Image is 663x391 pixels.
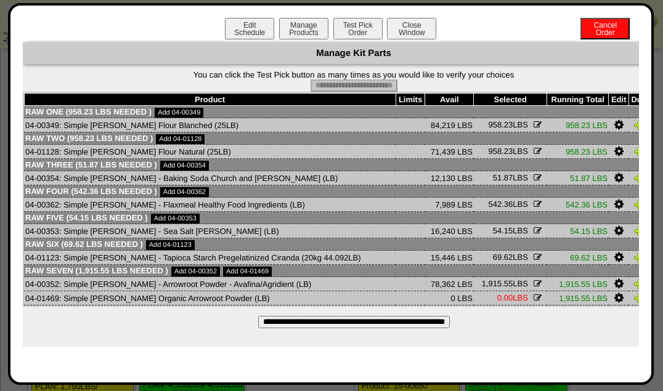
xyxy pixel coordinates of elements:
[425,145,474,159] td: 71,439 LBS
[279,18,328,39] button: ManageProducts
[489,147,513,156] span: 958.23
[396,94,425,106] th: Limits
[155,108,203,118] a: Add 04-00349
[547,291,609,305] td: 1,915.55 LBS
[160,187,209,197] a: Add 04-00362
[547,224,609,238] td: 54.15 LBS
[24,251,396,265] td: 04-01123: Simple [PERSON_NAME] - Tapioca Starch Pregelatinized Ciranda (20kg 44.092LB)
[493,226,513,235] span: 54.15
[634,200,644,209] img: Duplicate Item
[425,118,474,132] td: 84,219 LBS
[493,173,513,182] span: 51.87
[151,214,200,224] a: Add 04-00353
[634,173,644,183] img: Duplicate Item
[489,120,513,129] span: 958.23
[489,120,528,129] span: LBS
[628,94,649,106] th: Dup
[497,293,513,302] span: 0.00
[634,226,644,236] img: Duplicate Item
[425,251,474,265] td: 15,446 LBS
[425,224,474,238] td: 16,240 LBS
[489,147,528,156] span: LBS
[146,240,195,250] a: Add 04-01123
[24,171,396,185] td: 04-00354: Simple [PERSON_NAME] - Baking Soda Church and [PERSON_NAME] (LB)
[547,118,609,132] td: 958.23 LBS
[387,18,436,39] button: CloseWindow
[547,171,609,185] td: 51.87 LBS
[634,147,644,156] img: Duplicate Item
[634,252,644,262] img: Duplicate Item
[547,94,609,106] th: Running Total
[24,224,396,238] td: 04-00353: Simple [PERSON_NAME] - Sea Salt [PERSON_NAME] (LB)
[634,279,644,289] img: Duplicate Item
[156,134,205,144] a: Add 04-01128
[482,279,513,288] span: 1,915.55
[489,200,528,209] span: LBS
[425,291,474,305] td: 0 LBS
[497,293,528,302] span: LBS
[547,251,609,265] td: 69.62 LBS
[425,277,474,291] td: 78,362 LBS
[225,18,274,39] button: EditSchedule
[386,28,437,37] a: CloseWindow
[425,198,474,212] td: 7,989 LBS
[24,118,396,132] td: 04-00349: Simple [PERSON_NAME] Flour Blanched (25LB)
[425,171,474,185] td: 12,130 LBS
[24,277,396,291] td: 04-00352: Simple [PERSON_NAME] - Arrowroot Powder - Avafina/Agridient (LB)
[482,279,528,288] span: LBS
[547,198,609,212] td: 542.36 LBS
[493,173,528,182] span: LBS
[24,198,396,212] td: 04-00362: Simple [PERSON_NAME] - Flaxmeal Healthy Food Ingredients (LB)
[609,94,629,106] th: Edit
[474,94,547,106] th: Selected
[160,161,209,171] a: Add 04-00354
[580,18,630,39] button: CancelOrder
[493,226,528,235] span: LBS
[24,145,396,159] td: 04-01128: Simple [PERSON_NAME] Flour Natural (25LB)
[634,293,644,303] img: Duplicate Item
[333,18,383,39] button: Test PickOrder
[547,145,609,159] td: 958.23 LBS
[223,267,272,276] a: Add 04-01469
[634,120,644,130] img: Duplicate Item
[425,94,474,106] th: Avail
[489,200,513,209] span: 542.36
[24,291,396,305] td: 04-01469: Simple [PERSON_NAME] Organic Arrowroot Powder (LB)
[493,252,528,262] span: LBS
[493,252,513,262] span: 69.62
[24,94,396,106] th: Product
[547,277,609,291] td: 1,915.55 LBS
[171,267,220,276] a: Add 04-00352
